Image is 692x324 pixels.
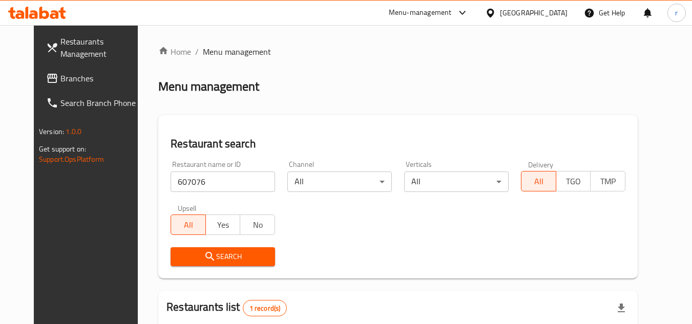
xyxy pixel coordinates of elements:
[560,174,587,189] span: TGO
[171,136,625,152] h2: Restaurant search
[609,296,634,320] div: Export file
[195,46,199,58] li: /
[158,46,191,58] a: Home
[389,7,452,19] div: Menu-management
[243,304,287,313] span: 1 record(s)
[171,247,275,266] button: Search
[171,171,275,192] input: Search for restaurant name or ID..
[244,218,271,232] span: No
[203,46,271,58] span: Menu management
[675,7,678,18] span: r
[526,174,552,189] span: All
[500,7,568,18] div: [GEOGRAPHIC_DATA]
[39,142,86,156] span: Get support on:
[158,78,259,95] h2: Menu management
[595,174,621,189] span: TMP
[287,171,392,192] div: All
[60,72,141,84] span: Branches
[178,204,197,211] label: Upsell
[210,218,237,232] span: Yes
[66,125,81,138] span: 1.0.0
[38,91,150,115] a: Search Branch Phone
[528,161,554,168] label: Delivery
[39,153,104,166] a: Support.OpsPlatform
[175,218,202,232] span: All
[166,299,287,316] h2: Restaurants list
[158,46,638,58] nav: breadcrumb
[404,171,509,192] div: All
[38,66,150,91] a: Branches
[240,214,275,235] button: No
[38,29,150,66] a: Restaurants Management
[171,214,206,235] button: All
[60,35,141,60] span: Restaurants Management
[39,125,64,138] span: Version:
[205,214,241,235] button: Yes
[60,97,141,109] span: Search Branch Phone
[556,171,591,191] button: TGO
[179,250,267,263] span: Search
[590,171,625,191] button: TMP
[521,171,556,191] button: All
